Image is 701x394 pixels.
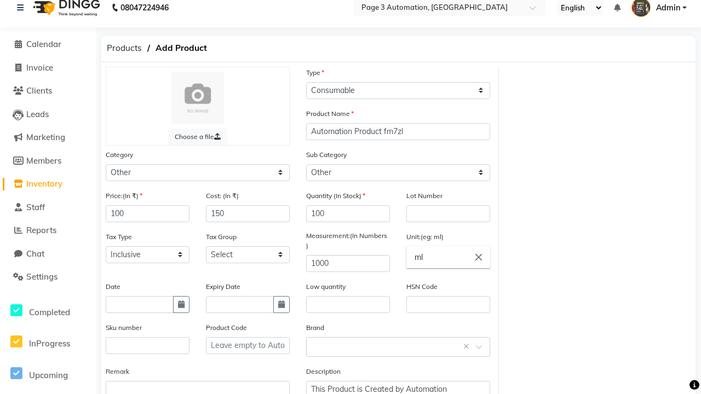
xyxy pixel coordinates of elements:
[3,131,93,144] a: Marketing
[206,232,237,242] label: Tax Group
[473,251,485,263] i: Close
[3,85,93,97] a: Clients
[26,85,52,96] span: Clients
[3,108,93,121] a: Leads
[3,224,93,237] a: Reports
[406,191,443,201] label: Lot Number
[463,341,473,352] span: Clear all
[306,367,341,376] label: Description
[26,202,45,212] span: Staff
[26,109,49,119] span: Leads
[206,191,239,201] label: Cost: (In ₹)
[26,39,61,49] span: Calendar
[106,323,142,333] label: Sku number
[171,72,224,124] img: Cinque Terre
[101,38,147,58] span: Products
[29,307,70,317] span: Completed
[3,248,93,260] a: Chat
[106,191,142,201] label: Price:(In ₹)
[3,201,93,214] a: Staff
[106,367,129,376] label: Remark
[306,282,346,292] label: Low quantity
[106,282,120,292] label: Date
[26,248,44,259] span: Chat
[3,62,93,74] a: Invoice
[306,191,365,201] label: Quantity (In Stock)
[206,323,247,333] label: Product Code
[306,109,354,119] label: Product Name
[168,129,227,145] label: Choose a file
[306,68,324,78] label: Type
[26,271,58,282] span: Settings
[3,155,93,167] a: Members
[306,323,324,333] label: Brand
[26,62,53,73] span: Invoice
[406,232,444,242] label: Unit:(eg: ml)
[29,338,70,349] span: InProgress
[206,282,240,292] label: Expiry Date
[26,178,62,189] span: Inventory
[150,38,212,58] span: Add Product
[106,150,133,160] label: Category
[26,155,61,166] span: Members
[206,337,290,354] input: Leave empty to Autogenerate
[26,132,65,142] span: Marketing
[406,282,438,292] label: HSN Code
[306,231,390,251] label: Measurement:(In Numbers )
[656,2,680,14] span: Admin
[3,38,93,51] a: Calendar
[306,150,347,160] label: Sub Category
[29,370,68,380] span: Upcoming
[3,178,93,190] a: Inventory
[106,232,132,242] label: Tax Type
[3,271,93,283] a: Settings
[26,225,56,235] span: Reports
